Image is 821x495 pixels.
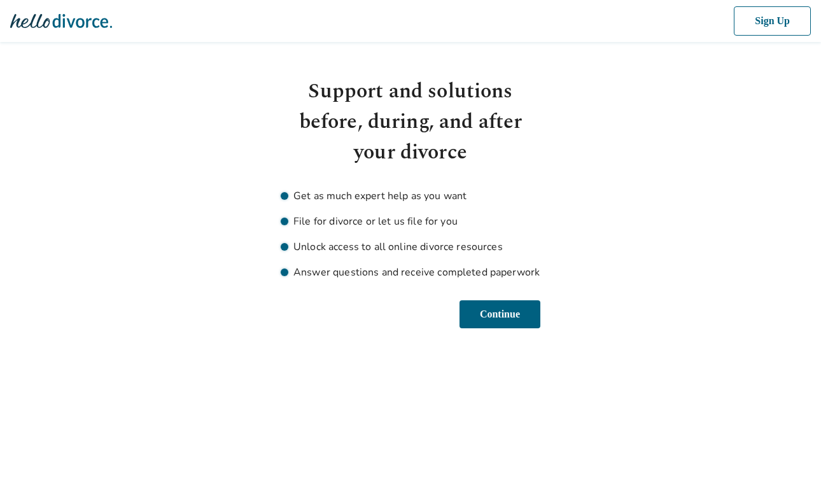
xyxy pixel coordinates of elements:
[456,300,540,328] button: Continue
[281,214,540,229] li: File for divorce or let us file for you
[281,239,540,254] li: Unlock access to all online divorce resources
[281,76,540,168] h1: Support and solutions before, during, and after your divorce
[731,6,811,36] button: Sign Up
[10,8,112,34] img: Hello Divorce Logo
[281,188,540,204] li: Get as much expert help as you want
[281,265,540,280] li: Answer questions and receive completed paperwork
